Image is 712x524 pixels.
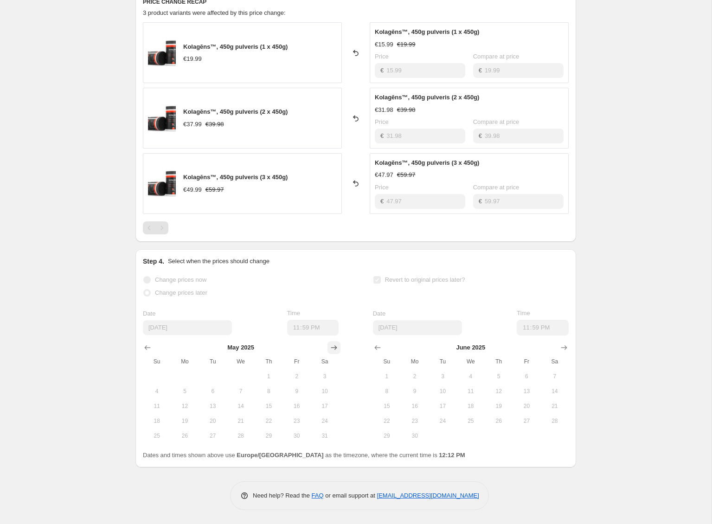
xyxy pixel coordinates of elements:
[314,373,335,380] span: 3
[183,120,202,129] div: €37.99
[516,358,537,365] span: Fr
[227,414,255,428] button: Wednesday May 21 2025
[255,428,282,443] button: Thursday May 29 2025
[457,369,485,384] button: Wednesday June 4 2025
[155,276,206,283] span: Change prices now
[183,174,288,181] span: Kolagēns™, 450g pulveris (3 x 450g)
[287,358,307,365] span: Fr
[377,388,397,395] span: 8
[432,358,453,365] span: Tu
[375,53,389,60] span: Price
[311,399,339,414] button: Saturday May 17 2025
[377,432,397,440] span: 29
[485,369,513,384] button: Thursday June 5 2025
[401,414,429,428] button: Monday June 23 2025
[258,373,279,380] span: 1
[373,320,462,335] input: 8/28/2025
[461,358,481,365] span: We
[485,354,513,369] th: Thursday
[488,358,509,365] span: Th
[255,354,282,369] th: Thursday
[473,118,520,125] span: Compare at price
[171,384,199,399] button: Monday May 5 2025
[171,428,199,443] button: Monday May 26 2025
[311,414,339,428] button: Saturday May 24 2025
[143,9,286,16] span: 3 product variants were affected by this price change:
[314,402,335,410] span: 17
[516,417,537,425] span: 27
[488,373,509,380] span: 5
[380,198,384,205] span: €
[404,388,425,395] span: 9
[287,417,307,425] span: 23
[545,402,565,410] span: 21
[253,492,312,499] span: Need help? Read the
[311,354,339,369] th: Saturday
[314,432,335,440] span: 31
[473,184,520,191] span: Compare at price
[461,388,481,395] span: 11
[479,67,482,74] span: €
[283,369,311,384] button: Friday May 2 2025
[199,399,227,414] button: Tuesday May 13 2025
[377,373,397,380] span: 1
[283,428,311,443] button: Friday May 30 2025
[183,43,288,50] span: Kolagēns™, 450g pulveris (1 x 450g)
[457,414,485,428] button: Wednesday June 25 2025
[545,373,565,380] span: 7
[404,402,425,410] span: 16
[541,414,569,428] button: Saturday June 28 2025
[143,310,155,317] span: Date
[457,384,485,399] button: Wednesday June 11 2025
[373,414,401,428] button: Sunday June 22 2025
[199,428,227,443] button: Tuesday May 27 2025
[174,417,195,425] span: 19
[258,417,279,425] span: 22
[513,384,540,399] button: Friday June 13 2025
[429,414,456,428] button: Tuesday June 24 2025
[327,341,340,354] button: Show next month, June 2025
[174,432,195,440] span: 26
[377,417,397,425] span: 22
[432,417,453,425] span: 24
[143,414,171,428] button: Sunday May 18 2025
[485,414,513,428] button: Thursday June 26 2025
[461,417,481,425] span: 25
[287,310,300,317] span: Time
[401,369,429,384] button: Monday June 2 2025
[287,320,339,336] input: 12:00
[439,452,465,459] b: 12:12 PM
[205,185,224,194] strike: €59.97
[432,373,453,380] span: 3
[375,184,389,191] span: Price
[429,354,456,369] th: Tuesday
[461,402,481,410] span: 18
[377,402,397,410] span: 15
[311,369,339,384] button: Saturday May 3 2025
[397,170,416,180] strike: €59.97
[227,384,255,399] button: Wednesday May 7 2025
[148,104,176,132] img: kolagens-1-iepakojums_80x.jpg
[373,369,401,384] button: Sunday June 1 2025
[203,402,223,410] span: 13
[147,432,167,440] span: 25
[516,388,537,395] span: 13
[203,432,223,440] span: 27
[479,132,482,139] span: €
[558,341,571,354] button: Show next month, July 2025
[545,358,565,365] span: Sa
[205,120,224,129] strike: €39.98
[457,354,485,369] th: Wednesday
[375,170,393,180] div: €47.97
[517,320,569,336] input: 12:00
[401,399,429,414] button: Monday June 16 2025
[143,221,168,234] nav: Pagination
[377,492,479,499] a: [EMAIL_ADDRESS][DOMAIN_NAME]
[401,384,429,399] button: Monday June 9 2025
[513,369,540,384] button: Friday June 6 2025
[385,276,465,283] span: Revert to original prices later?
[377,358,397,365] span: Su
[287,388,307,395] span: 9
[171,399,199,414] button: Monday May 12 2025
[143,257,164,266] h2: Step 4.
